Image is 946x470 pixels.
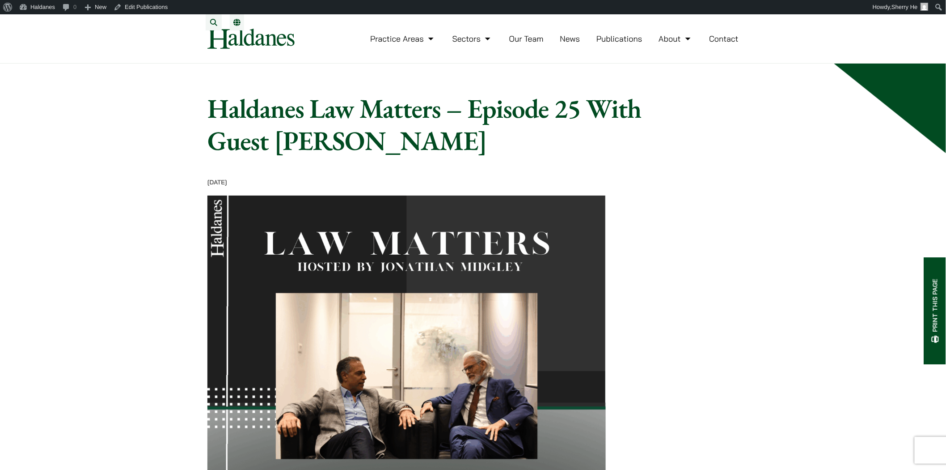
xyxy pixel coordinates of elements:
[206,14,222,30] button: Search
[207,178,227,186] time: [DATE]
[207,92,671,157] h1: Haldanes Law Matters – Episode 25 With Guest [PERSON_NAME]
[233,19,241,26] a: Switch to EN
[596,34,642,44] a: Publications
[659,34,693,44] a: About
[370,34,436,44] a: Practice Areas
[207,29,295,49] img: Logo of Haldanes
[509,34,544,44] a: Our Team
[891,4,918,10] span: Sherry He
[452,34,493,44] a: Sectors
[709,34,739,44] a: Contact
[560,34,580,44] a: News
